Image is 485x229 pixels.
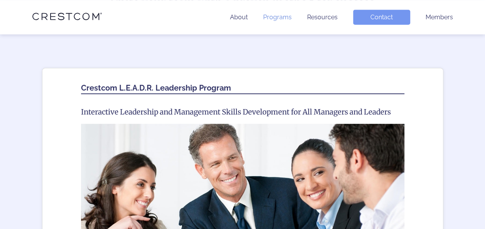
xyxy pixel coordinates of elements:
[263,13,292,21] a: Programs
[81,108,404,116] h3: Interactive Leadership and Management Skills Development for All Managers and Leaders
[353,10,410,25] a: Contact
[81,83,404,94] h2: Crestcom L.E.A.D.R. Leadership Program
[426,13,453,21] a: Members
[230,13,248,21] a: About
[307,13,338,21] a: Resources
